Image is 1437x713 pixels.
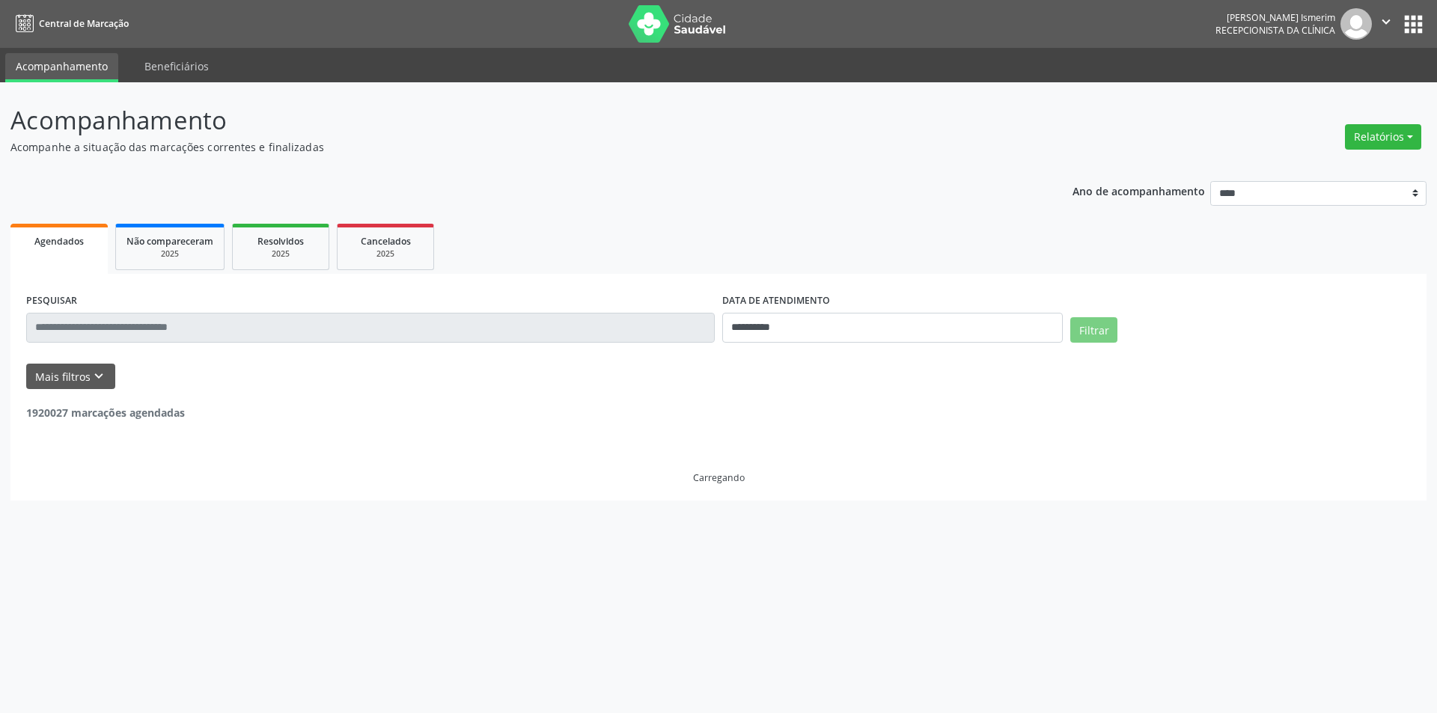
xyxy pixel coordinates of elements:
div: Carregando [693,471,745,484]
i:  [1378,13,1394,30]
button: Filtrar [1070,317,1117,343]
span: Central de Marcação [39,17,129,30]
p: Acompanhamento [10,102,1001,139]
label: DATA DE ATENDIMENTO [722,290,830,313]
span: Agendados [34,235,84,248]
p: Acompanhe a situação das marcações correntes e finalizadas [10,139,1001,155]
span: Recepcionista da clínica [1215,24,1335,37]
button:  [1372,8,1400,40]
a: Acompanhamento [5,53,118,82]
span: Cancelados [361,235,411,248]
div: 2025 [126,248,213,260]
div: 2025 [348,248,423,260]
span: Não compareceram [126,235,213,248]
button: apps [1400,11,1427,37]
strong: 1920027 marcações agendadas [26,406,185,420]
button: Relatórios [1345,124,1421,150]
label: PESQUISAR [26,290,77,313]
span: Resolvidos [257,235,304,248]
button: Mais filtroskeyboard_arrow_down [26,364,115,390]
p: Ano de acompanhamento [1073,181,1205,200]
img: img [1340,8,1372,40]
div: [PERSON_NAME] Ismerim [1215,11,1335,24]
i: keyboard_arrow_down [91,368,107,385]
div: 2025 [243,248,318,260]
a: Central de Marcação [10,11,129,36]
a: Beneficiários [134,53,219,79]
